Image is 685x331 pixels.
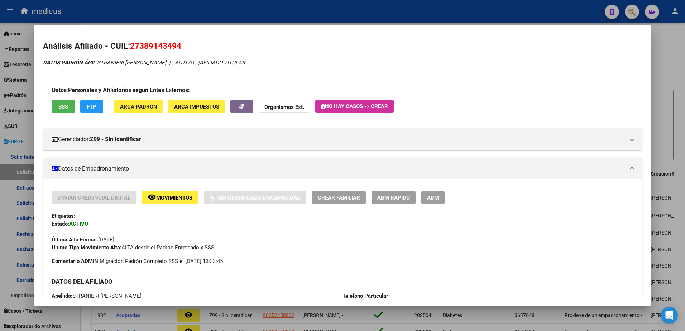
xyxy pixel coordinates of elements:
[427,195,439,201] span: ABM
[114,100,163,113] button: ARCA Padrón
[43,59,97,66] strong: DATOS PADRÓN ÁGIL:
[174,104,219,110] span: ARCA Impuestos
[52,293,142,299] span: STRANIERI [PERSON_NAME]
[168,100,225,113] button: ARCA Impuestos
[43,40,642,52] h2: Análisis Afiliado - CUIL:
[661,307,678,324] div: Open Intercom Messenger
[52,221,69,227] strong: Estado:
[43,129,642,150] mat-expansion-panel-header: Gerenciador:Z99 - Sin Identificar
[315,100,394,113] button: No hay casos -> Crear
[321,103,388,110] span: No hay casos -> Crear
[58,104,68,110] span: SSS
[312,191,366,204] button: Crear Familiar
[342,293,390,299] strong: Teléfono Particular:
[43,158,642,179] mat-expansion-panel-header: Datos de Empadronamiento
[52,244,214,251] span: ALTA desde el Padrón Entregado x SSS
[52,278,634,286] h3: DATOS DEL AFILIADO
[52,236,98,243] strong: Última Alta Formal:
[52,213,75,219] strong: Etiquetas:
[87,104,96,110] span: FTP
[69,221,88,227] strong: ACTIVO
[52,135,625,144] mat-panel-title: Gerenciador:
[318,195,360,201] span: Crear Familiar
[52,257,223,265] span: Migración Padrón Completo SSS el [DATE] 13:33:45
[130,41,181,51] span: 27389143494
[90,135,141,144] strong: Z99 - Sin Identificar
[52,164,625,173] mat-panel-title: Datos de Empadronamiento
[148,193,156,201] mat-icon: remove_red_eye
[52,258,100,264] strong: Comentario ADMIN:
[52,191,136,204] button: Enviar Credencial Digital
[264,104,304,110] strong: Organismos Ext.
[52,236,114,243] span: [DATE]
[259,100,310,113] button: Organismos Ext.
[57,195,130,201] span: Enviar Credencial Digital
[52,100,75,113] button: SSS
[43,59,245,66] i: | ACTIVO |
[52,86,537,95] h3: Datos Personales y Afiliatorios según Entes Externos:
[120,104,157,110] span: ARCA Padrón
[204,191,306,204] button: Sin Certificado Discapacidad
[156,195,192,201] span: Movimientos
[142,191,198,204] button: Movimientos
[372,191,416,204] button: ABM Rápido
[218,195,301,201] span: Sin Certificado Discapacidad
[80,100,103,113] button: FTP
[377,195,410,201] span: ABM Rápido
[43,59,169,66] span: STRANIERI [PERSON_NAME] -
[52,293,72,299] strong: Apellido:
[200,59,245,66] span: AFILIADO TITULAR
[421,191,445,204] button: ABM
[52,244,121,251] strong: Ultimo Tipo Movimiento Alta:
